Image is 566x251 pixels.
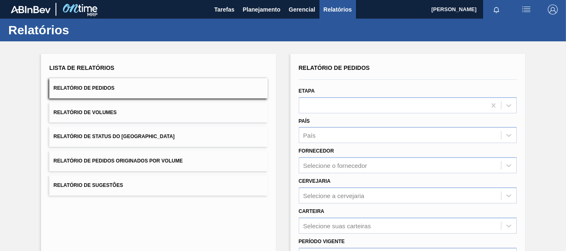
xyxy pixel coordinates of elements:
label: Carteira [299,208,324,214]
img: userActions [521,5,531,14]
label: Período Vigente [299,239,345,244]
label: País [299,118,310,124]
button: Relatório de Pedidos [49,78,267,98]
span: Relatório de Pedidos [299,65,370,71]
div: País [303,132,316,139]
label: Etapa [299,88,315,94]
button: Relatório de Pedidos Originados por Volume [49,151,267,171]
button: Relatório de Sugestões [49,175,267,196]
span: Gerencial [289,5,315,14]
span: Tarefas [214,5,235,14]
button: Notificações [483,4,510,15]
span: Relatório de Status do [GEOGRAPHIC_DATA] [53,134,174,139]
span: Relatório de Pedidos [53,85,114,91]
span: Lista de Relatórios [49,65,114,71]
div: Selecione suas carteiras [303,222,371,229]
img: TNhmsLtSVTkK8tSr43FrP2fwEKptu5GPRR3wAAAABJRU5ErkJggg== [11,6,51,13]
span: Relatório de Sugestões [53,182,123,188]
span: Relatório de Pedidos Originados por Volume [53,158,183,164]
span: Planejamento [243,5,281,14]
button: Relatório de Status do [GEOGRAPHIC_DATA] [49,127,267,147]
div: Selecione o fornecedor [303,162,367,169]
h1: Relatórios [8,25,155,35]
div: Selecione a cervejaria [303,192,365,199]
span: Relatório de Volumes [53,110,116,115]
button: Relatório de Volumes [49,103,267,123]
img: Logout [548,5,558,14]
label: Cervejaria [299,178,331,184]
span: Relatórios [324,5,352,14]
label: Fornecedor [299,148,334,154]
